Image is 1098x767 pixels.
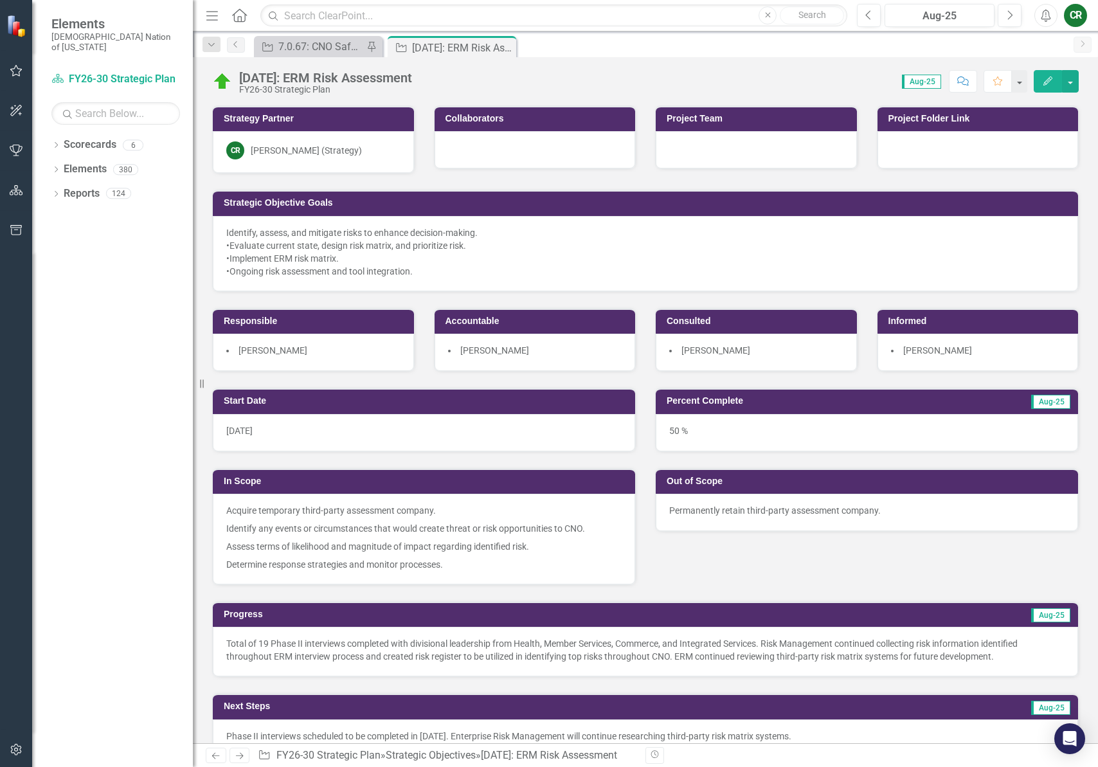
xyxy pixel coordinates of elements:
div: CR [226,141,244,159]
h3: Informed [888,316,1072,326]
div: •Ongoing risk assessment and tool integration. [226,265,1065,278]
span: [PERSON_NAME] [903,345,972,356]
span: Aug-25 [1031,608,1070,622]
div: 380 [113,164,138,175]
p: Acquire temporary third-party assessment company. [226,504,622,519]
p: Assess terms of likelihood and magnitude of impact regarding identified risk. [226,537,622,555]
a: FY26-30 Strategic Plan [51,72,180,87]
div: [DATE]: ERM Risk Assessment [239,71,412,85]
h3: Progress [224,609,640,619]
h3: Strategic Objective Goals [224,198,1072,208]
h3: Start Date [224,396,629,406]
a: Elements [64,162,107,177]
div: •Implement ERM risk matrix. [226,252,1065,265]
input: Search ClearPoint... [260,5,847,27]
h3: Consulted [667,316,851,326]
p: Total of 19 Phase II interviews completed with divisional leadership from Health, Member Services... [226,637,1065,663]
span: Aug-25 [902,75,941,89]
h3: Accountable [446,316,629,326]
p: Identify any events or circumstances that would create threat or risk opportunities to CNO. [226,519,622,537]
a: 7.0.67: CNO Safety Protocols [257,39,363,55]
h3: Collaborators [446,114,629,123]
a: Strategic Objectives [386,749,476,761]
a: Reports [64,186,100,201]
div: 124 [106,188,131,199]
p: Phase II interviews scheduled to be completed in [DATE]. Enterprise Risk Management will continue... [226,730,1065,743]
p: Determine response strategies and monitor processes. [226,555,622,571]
span: Elements [51,16,180,32]
div: 50 % [656,414,1078,451]
h3: Project Team [667,114,851,123]
div: 7.0.67: CNO Safety Protocols [278,39,363,55]
small: [DEMOGRAPHIC_DATA] Nation of [US_STATE] [51,32,180,53]
img: On Target [212,71,233,92]
span: [DATE] [226,426,253,436]
div: [DATE]: ERM Risk Assessment [412,40,513,56]
h3: Next Steps [224,701,677,711]
button: Search [780,6,844,24]
h3: Strategy Partner [224,114,408,123]
div: [PERSON_NAME] (Strategy) [251,144,362,157]
div: FY26-30 Strategic Plan [239,85,412,95]
span: [PERSON_NAME] [681,345,750,356]
div: » » [258,748,636,763]
div: [DATE]: ERM Risk Assessment [481,749,617,761]
a: Scorecards [64,138,116,152]
a: FY26-30 Strategic Plan [276,749,381,761]
h3: Percent Complete [667,396,932,406]
h3: Responsible [224,316,408,326]
div: Open Intercom Messenger [1054,723,1085,754]
span: [PERSON_NAME] [239,345,307,356]
span: Aug-25 [1031,701,1070,715]
span: Aug-25 [1031,395,1070,409]
input: Search Below... [51,102,180,125]
span: Search [798,10,826,20]
div: Identify, assess, and mitigate risks to enhance decision-making. [226,226,1065,239]
h3: Project Folder Link [888,114,1072,123]
span: [PERSON_NAME] [460,345,529,356]
button: CR [1064,4,1087,27]
button: Aug-25 [885,4,995,27]
div: •Evaluate current state, design risk matrix, and prioritize risk. [226,239,1065,252]
img: ClearPoint Strategy [6,15,29,37]
div: Aug-25 [889,8,990,24]
p: Permanently retain third-party assessment company. [669,504,1065,517]
h3: Out of Scope [667,476,1072,486]
div: 6 [123,140,143,150]
h3: In Scope [224,476,629,486]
